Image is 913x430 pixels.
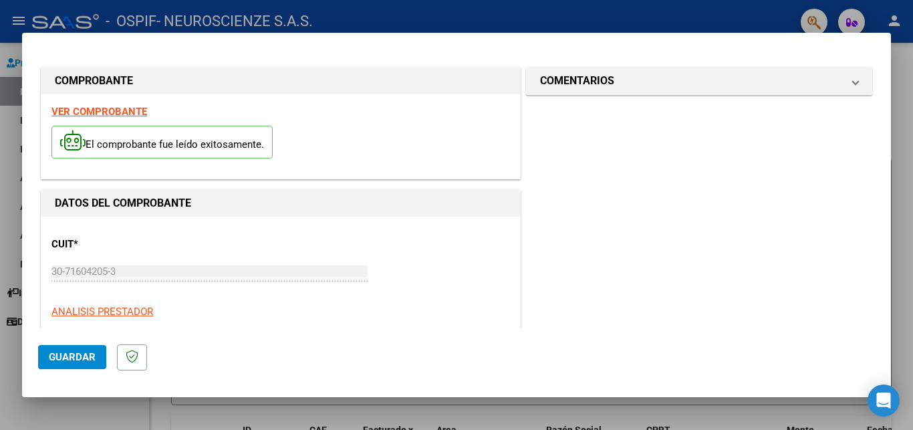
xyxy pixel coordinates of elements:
a: VER COMPROBANTE [51,106,147,118]
div: Open Intercom Messenger [868,385,900,417]
p: CUIT [51,237,189,252]
span: ANALISIS PRESTADOR [51,306,153,318]
p: El comprobante fue leído exitosamente. [51,126,273,158]
strong: COMPROBANTE [55,74,133,87]
mat-expansion-panel-header: COMENTARIOS [527,68,872,94]
strong: DATOS DEL COMPROBANTE [55,197,191,209]
span: Guardar [49,351,96,363]
button: Guardar [38,345,106,369]
h1: COMENTARIOS [540,73,614,89]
